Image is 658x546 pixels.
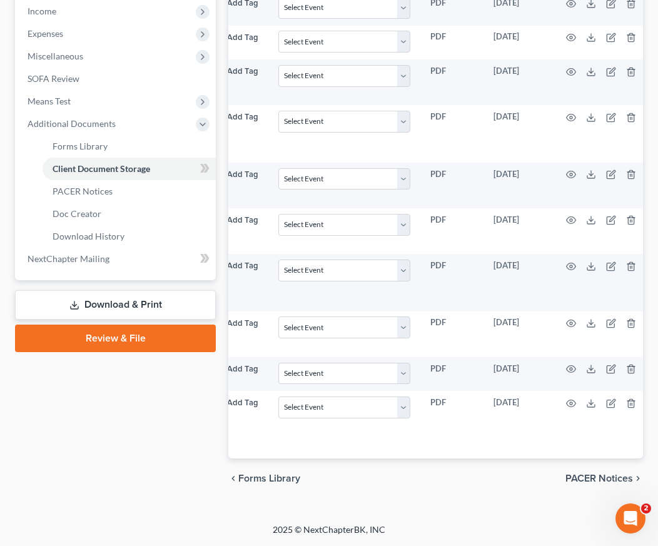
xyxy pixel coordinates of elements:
a: Doc Creator [43,203,216,225]
td: [DATE] [483,208,551,254]
i: chevron_right [633,473,643,483]
td: [DATE] [483,391,551,448]
a: SOFA Review [18,68,216,90]
button: + Add Tag [221,365,258,373]
a: PACER Notices [43,180,216,203]
td: PDF [420,208,483,254]
a: + Add Tag [221,65,258,77]
span: NextChapter Mailing [28,253,109,264]
td: PDF [420,26,483,60]
span: Income [28,6,56,16]
span: SOFA Review [28,73,79,84]
span: Additional Documents [28,118,116,129]
button: + Add Tag [221,399,258,407]
span: Forms Library [53,141,108,151]
button: + Add Tag [221,68,258,76]
a: + Add Tag [221,168,258,180]
a: Download History [43,225,216,248]
button: PACER Notices chevron_right [565,473,643,483]
a: + Add Tag [221,363,258,375]
span: Doc Creator [53,208,101,219]
a: Forms Library [43,135,216,158]
button: chevron_left Forms Library [228,473,300,483]
span: Download History [53,231,124,241]
button: + Add Tag [221,171,258,179]
a: + Add Tag [221,316,258,328]
a: + Add Tag [221,111,258,123]
td: [DATE] [483,163,551,208]
span: Expenses [28,28,63,39]
a: + Add Tag [221,214,258,226]
span: PACER Notices [53,186,113,196]
span: Means Test [28,96,71,106]
a: Review & File [15,325,216,352]
span: Forms Library [238,473,300,483]
a: Download & Print [15,290,216,320]
td: PDF [420,311,483,357]
td: [DATE] [483,357,551,392]
td: PDF [420,59,483,105]
span: Client Document Storage [53,163,150,174]
td: PDF [420,163,483,208]
iframe: Intercom live chat [615,503,645,533]
span: PACER Notices [565,473,633,483]
td: PDF [420,391,483,448]
button: + Add Tag [221,113,258,121]
a: NextChapter Mailing [18,248,216,270]
td: PDF [420,105,483,163]
td: PDF [420,254,483,311]
button: + Add Tag [221,34,258,42]
td: [DATE] [483,26,551,60]
div: 2025 © NextChapterBK, INC [29,523,629,546]
a: + Add Tag [221,31,258,43]
span: 2 [641,503,651,513]
td: [DATE] [483,59,551,105]
button: + Add Tag [221,216,258,225]
td: [DATE] [483,311,551,357]
button: + Add Tag [221,262,258,270]
i: chevron_left [228,473,238,483]
span: Miscellaneous [28,51,83,61]
td: PDF [420,357,483,392]
a: Client Document Storage [43,158,216,180]
a: + Add Tag [221,397,258,408]
td: [DATE] [483,105,551,163]
button: + Add Tag [221,320,258,328]
td: [DATE] [483,254,551,311]
a: + Add Tag [221,260,258,271]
